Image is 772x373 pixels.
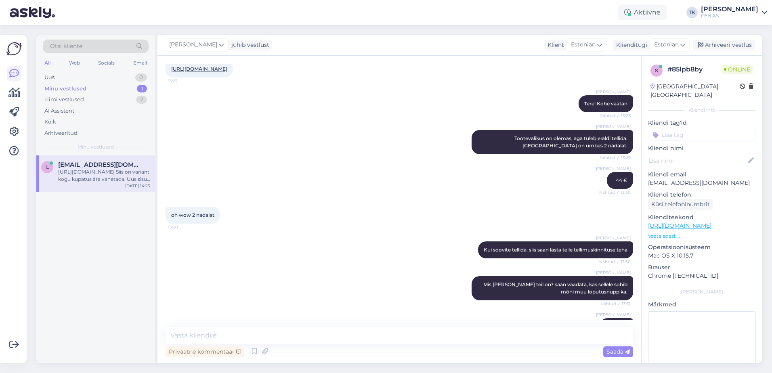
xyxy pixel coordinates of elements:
[514,135,629,149] span: Tootevalikus on olemas, aga tuleb eraldi tellida. [GEOGRAPHIC_DATA] on umbes 2 nädalat.
[596,89,631,95] span: [PERSON_NAME]
[648,300,756,309] p: Märkmed
[701,13,758,19] div: FEB AS
[648,119,756,127] p: Kliendi tag'id
[137,85,147,93] div: 1
[596,166,631,172] span: [PERSON_NAME]
[648,272,756,280] p: Chrome [TECHNICAL_ID]
[596,124,631,130] span: [PERSON_NAME]
[171,212,214,218] span: oh wow 2 nadalat
[701,6,767,19] a: [PERSON_NAME]FEB AS
[616,177,627,183] span: 44 €
[166,346,244,357] div: Privaatne kommentaar
[58,168,150,183] div: [URL][DOMAIN_NAME] Siis on variant kogu kupatus ära vahetada. Uus sisu [PERSON_NAME].
[648,144,756,153] p: Kliendi nimi
[648,222,711,229] a: [URL][DOMAIN_NAME]
[484,247,627,253] span: Kui soovite tellida, siis saan lasta teile tellimuskinnituse teha
[648,156,747,165] input: Lisa nimi
[58,161,142,168] span: lfbarragan@gmail.com
[50,42,82,50] span: Otsi kliente
[648,213,756,222] p: Klienditeekond
[648,251,756,260] p: Mac OS X 10.15.7
[168,224,198,230] span: 13:30
[44,73,55,82] div: Uus
[596,312,631,318] span: [PERSON_NAME]
[650,82,740,99] div: [GEOGRAPHIC_DATA], [GEOGRAPHIC_DATA]
[693,40,755,50] div: Arhiveeri vestlus
[544,41,564,49] div: Klient
[648,288,756,295] div: [PERSON_NAME]
[600,155,631,161] span: Nähtud ✓ 13:29
[67,58,82,68] div: Web
[44,118,56,126] div: Kõik
[655,67,658,73] span: 8
[44,85,86,93] div: Minu vestlused
[483,281,629,295] span: Mis [PERSON_NAME] teil on? saan vaadata, kas sellele sobib mõni muu loputusnupp ka.
[667,65,721,74] div: # 85lpb8by
[228,41,269,49] div: juhib vestlust
[125,183,150,189] div: [DATE] 14:23
[721,65,753,74] span: Online
[648,243,756,251] p: Operatsioonisüsteem
[648,107,756,114] div: Kliendi info
[596,270,631,276] span: [PERSON_NAME]
[596,235,631,241] span: [PERSON_NAME]
[46,164,49,170] span: l
[136,96,147,104] div: 2
[168,78,198,84] span: 13:27
[43,58,52,68] div: All
[599,259,631,265] span: Nähtud ✓ 13:30
[78,143,114,151] span: Minu vestlused
[613,41,647,49] div: Klienditugi
[571,40,596,49] span: Estonian
[618,5,667,20] div: Aktiivne
[44,107,74,115] div: AI Assistent
[44,96,84,104] div: Tiimi vestlused
[648,170,756,179] p: Kliendi email
[44,129,78,137] div: Arhiveeritud
[654,40,679,49] span: Estonian
[135,73,147,82] div: 0
[171,66,227,72] a: [URL][DOMAIN_NAME]
[6,41,22,57] img: Askly Logo
[648,191,756,199] p: Kliendi telefon
[169,40,217,49] span: [PERSON_NAME]
[648,179,756,187] p: [EMAIL_ADDRESS][DOMAIN_NAME]
[701,6,758,13] div: [PERSON_NAME]
[648,263,756,272] p: Brauser
[584,101,627,107] span: Tere! Kohe vaatan
[606,348,630,355] span: Saada
[599,189,631,195] span: Nähtud ✓ 13:30
[648,199,713,210] div: Küsi telefoninumbrit
[648,233,756,240] p: Vaata edasi ...
[96,58,116,68] div: Socials
[600,301,631,307] span: Nähtud ✓ 13:31
[600,113,631,119] span: Nähtud ✓ 13:28
[686,7,698,18] div: TK
[648,129,756,141] input: Lisa tag
[132,58,149,68] div: Email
